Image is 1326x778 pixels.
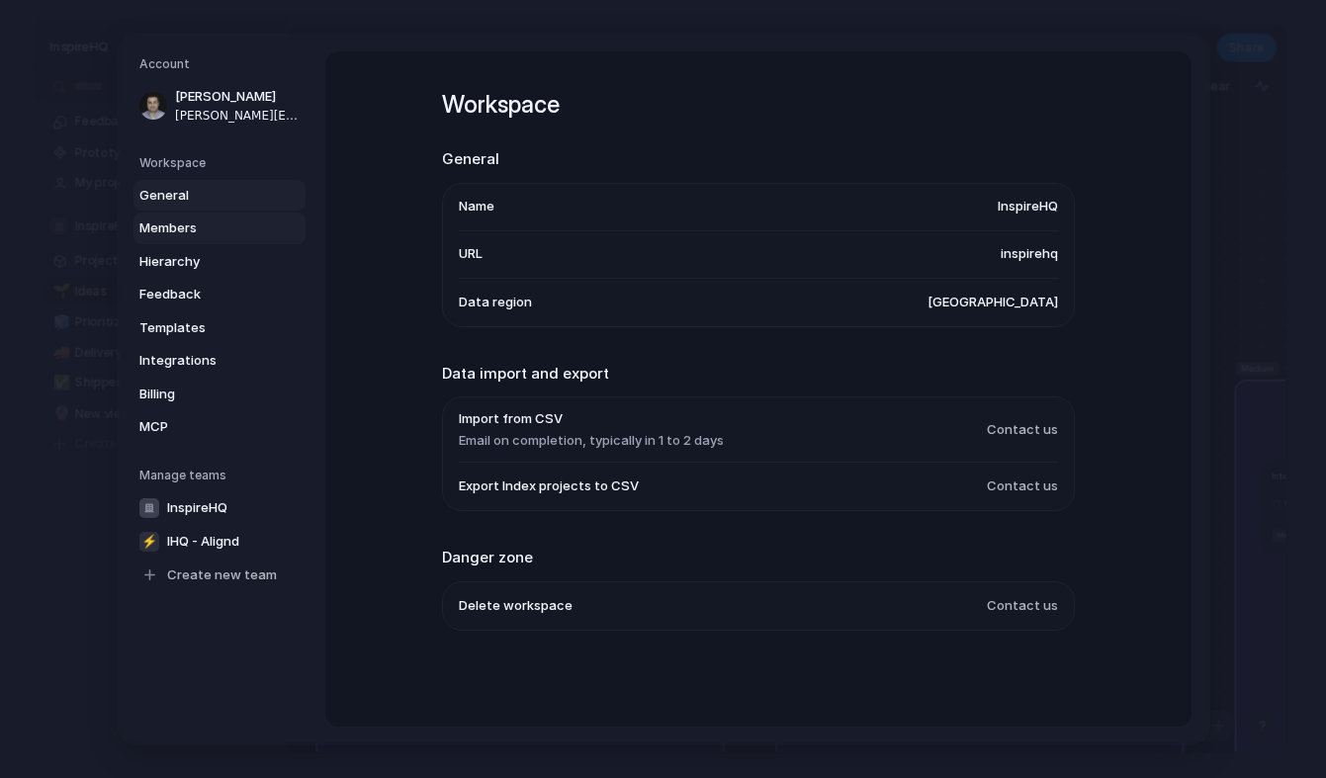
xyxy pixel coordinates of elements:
h2: Data import and export [442,363,1075,386]
span: Delete workspace [459,596,573,616]
h5: Workspace [139,154,306,172]
span: [PERSON_NAME] [175,87,302,107]
span: Templates [139,318,266,338]
h2: General [442,148,1075,171]
a: ⚡IHQ - Alignd [133,526,306,558]
a: Hierarchy [133,246,306,278]
span: InspireHQ [998,197,1058,216]
span: URL [459,244,483,264]
span: InspireHQ [167,498,227,518]
span: [PERSON_NAME][EMAIL_ADDRESS][DOMAIN_NAME] [175,107,302,125]
span: Contact us [987,420,1058,440]
a: Billing [133,379,306,410]
a: [PERSON_NAME][PERSON_NAME][EMAIL_ADDRESS][DOMAIN_NAME] [133,81,306,130]
a: Integrations [133,345,306,377]
span: General [139,186,266,206]
span: [GEOGRAPHIC_DATA] [928,293,1058,312]
h5: Account [139,55,306,73]
span: Export Index projects to CSV [459,476,639,496]
span: Billing [139,385,266,404]
a: Feedback [133,279,306,310]
span: Create new team [167,565,277,585]
a: General [133,180,306,212]
a: Create new team [133,560,306,591]
h5: Manage teams [139,467,306,484]
span: MCP [139,417,266,437]
span: IHQ - Alignd [167,532,239,552]
span: Hierarchy [139,252,266,272]
span: Data region [459,293,532,312]
h2: Danger zone [442,547,1075,569]
a: Members [133,213,306,244]
span: Feedback [139,285,266,304]
span: Contact us [987,596,1058,616]
a: Templates [133,312,306,344]
span: Import from CSV [459,409,724,429]
span: Contact us [987,476,1058,496]
div: ⚡ [139,532,159,552]
a: InspireHQ [133,492,306,524]
span: Members [139,218,266,238]
span: Name [459,197,494,216]
a: MCP [133,411,306,443]
span: Email on completion, typically in 1 to 2 days [459,431,724,451]
span: inspirehq [1001,244,1058,264]
h1: Workspace [442,87,1075,123]
span: Integrations [139,351,266,371]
